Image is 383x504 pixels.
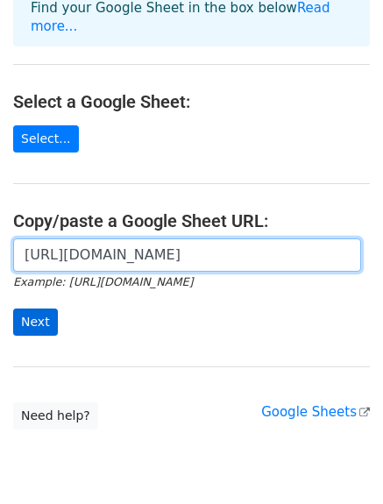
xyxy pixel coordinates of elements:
small: Example: [URL][DOMAIN_NAME] [13,275,193,288]
h4: Select a Google Sheet: [13,91,370,112]
a: Need help? [13,402,98,429]
iframe: Chat Widget [295,420,383,504]
h4: Copy/paste a Google Sheet URL: [13,210,370,231]
a: Google Sheets [261,404,370,420]
input: Next [13,309,58,336]
a: Select... [13,125,79,153]
input: Paste your Google Sheet URL here [13,238,361,272]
